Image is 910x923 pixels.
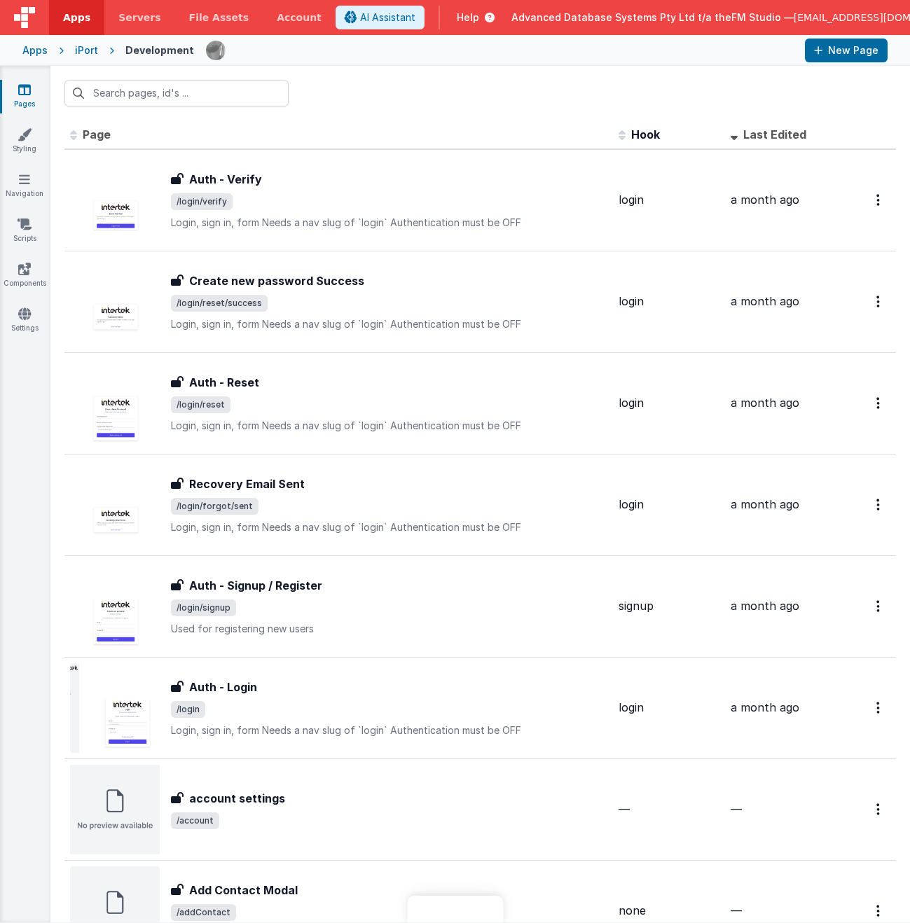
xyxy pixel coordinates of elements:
[731,903,742,917] span: —
[171,295,268,312] span: /login/reset/success
[171,622,607,636] p: Used for registering new users
[171,723,607,737] p: Login, sign in, form Needs a nav slug of `login` Authentication must be OFF
[619,497,719,513] div: login
[336,6,425,29] button: AI Assistant
[189,171,262,188] h3: Auth - Verify
[731,802,742,816] span: —
[360,11,415,25] span: AI Assistant
[171,216,607,230] p: Login, sign in, form Needs a nav slug of `login` Authentication must be OFF
[22,43,48,57] div: Apps
[731,700,799,714] span: a month ago
[731,396,799,410] span: a month ago
[75,43,98,57] div: iPort
[457,11,479,25] span: Help
[631,127,660,141] span: Hook
[619,293,719,310] div: login
[805,39,888,62] button: New Page
[64,80,289,106] input: Search pages, id's ...
[171,701,205,718] span: /login
[868,186,890,214] button: Options
[868,389,890,417] button: Options
[743,127,806,141] span: Last Edited
[189,476,305,492] h3: Recovery Email Sent
[171,812,219,829] span: /account
[63,11,90,25] span: Apps
[731,193,799,207] span: a month ago
[125,43,194,57] div: Development
[171,498,258,515] span: /login/forgot/sent
[731,599,799,613] span: a month ago
[189,790,285,807] h3: account settings
[171,419,607,433] p: Login, sign in, form Needs a nav slug of `login` Authentication must be OFF
[731,497,799,511] span: a month ago
[868,592,890,620] button: Options
[206,41,226,60] img: 51bd7b176fb848012b2e1c8b642a23b7
[189,577,322,594] h3: Auth - Signup / Register
[171,317,607,331] p: Login, sign in, form Needs a nav slug of `login` Authentication must be OFF
[511,11,794,25] span: Advanced Database Systems Pty Ltd t/a theFM Studio —
[619,903,719,919] div: none
[171,396,230,413] span: /login/reset
[118,11,160,25] span: Servers
[619,192,719,208] div: login
[189,882,298,898] h3: Add Contact Modal
[189,679,257,695] h3: Auth - Login
[189,11,249,25] span: File Assets
[171,193,233,210] span: /login/verify
[83,127,111,141] span: Page
[868,490,890,519] button: Options
[171,520,607,534] p: Login, sign in, form Needs a nav slug of `login` Authentication must be OFF
[171,904,236,921] span: /addContact
[171,599,236,616] span: /login/signup
[619,395,719,411] div: login
[619,700,719,716] div: login
[189,374,259,391] h3: Auth - Reset
[868,795,890,824] button: Options
[868,287,890,316] button: Options
[731,294,799,308] span: a month ago
[868,693,890,722] button: Options
[619,802,630,816] span: —
[189,272,364,289] h3: Create new password Success
[619,598,719,614] div: signup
